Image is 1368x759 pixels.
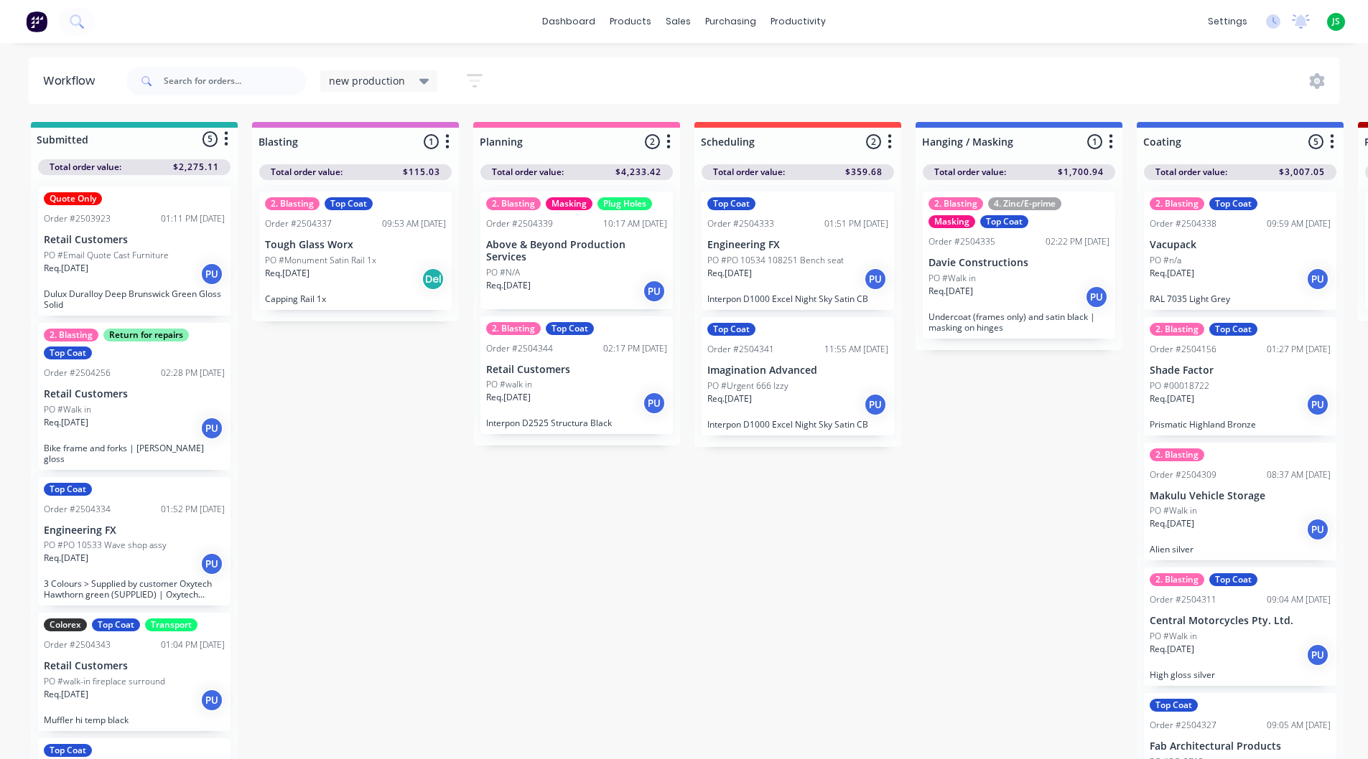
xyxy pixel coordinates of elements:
p: Req. [DATE] [265,267,310,280]
div: 2. BlastingMaskingPlug HolesOrder #250433910:17 AM [DATE]Above & Beyond Production ServicesPO #N/... [480,192,673,309]
div: 2. Blasting [44,329,98,341]
span: $1,700.94 [1058,166,1104,179]
p: Muffler hi temp black [44,715,225,725]
div: 2. Blasting [1150,448,1204,461]
p: PO #Walk in [1150,630,1197,643]
p: Interpon D1000 Excel Night Sky Satin CB [707,419,888,430]
p: Capping Rail 1x [265,293,446,304]
div: 01:52 PM [DATE] [161,503,225,516]
div: sales [659,11,698,32]
div: Top CoatOrder #250433401:52 PM [DATE]Engineering FXPO #PO 10533 Wave shop assyReq.[DATE]PU3 Colou... [38,477,231,606]
p: RAL 7035 Light Grey [1150,293,1331,304]
div: productivity [763,11,833,32]
input: Search for orders... [164,67,306,95]
div: 09:59 AM [DATE] [1267,217,1331,230]
p: PO #00018722 [1150,379,1209,392]
div: PU [200,552,223,575]
span: Total order value: [713,166,785,179]
span: Total order value: [492,166,564,179]
p: PO #N/A [486,266,520,279]
div: PU [200,417,223,440]
div: Order #2504344 [486,342,553,355]
p: Req. [DATE] [44,688,88,701]
span: Total order value: [50,161,121,174]
div: PU [200,263,223,286]
div: 2. BlastingTop CoatOrder #250433709:53 AM [DATE]Tough Glass WorxPO #Monument Satin Rail 1xReq.[DA... [259,192,452,310]
div: 2. Blasting [1150,323,1204,336]
p: 3 Colours > Supplied by customer Oxytech Hawthorn green (SUPPLIED) | Oxytech Golden Yellow (SUPPL... [44,578,225,600]
div: Order #2504343 [44,638,111,651]
div: purchasing [698,11,763,32]
p: Alien silver [1150,544,1331,555]
div: Order #2504256 [44,367,111,379]
div: Quote OnlyOrder #250392301:11 PM [DATE]Retail CustomersPO #Email Quote Cast FurnitureReq.[DATE]PU... [38,187,231,316]
div: 2. Blasting [1150,573,1204,586]
span: new production [329,73,405,88]
div: 08:37 AM [DATE] [1267,468,1331,481]
div: 2. Blasting [486,197,541,210]
p: Req. [DATE] [1150,267,1194,280]
div: Transport [145,618,197,631]
div: 01:04 PM [DATE] [161,638,225,651]
p: PO #Walk in [929,272,976,285]
span: $359.68 [845,166,883,179]
div: Colorex [44,618,87,631]
p: High gloss silver [1150,669,1331,680]
div: 2. Blasting [265,197,320,210]
div: Order #2504339 [486,217,553,230]
p: Interpon D2525 Structura Black [486,418,667,428]
div: settings [1201,11,1255,32]
div: Order #2504327 [1150,719,1216,732]
div: 01:11 PM [DATE] [161,212,225,225]
div: Top Coat [980,215,1028,228]
p: Above & Beyond Production Services [486,239,667,263]
span: JS [1332,15,1340,28]
p: Retail Customers [44,660,225,672]
p: Engineering FX [44,524,225,537]
p: Req. [DATE] [929,285,973,298]
div: 10:17 AM [DATE] [603,217,667,230]
span: $2,275.11 [173,161,219,174]
div: Order #2504333 [707,217,774,230]
div: 09:04 AM [DATE] [1267,593,1331,606]
p: Req. [DATE] [44,262,88,275]
span: Total order value: [1155,166,1227,179]
p: Bike frame and forks | [PERSON_NAME] gloss [44,443,225,464]
div: PU [1306,268,1329,291]
div: PU [1306,393,1329,416]
span: Total order value: [934,166,1006,179]
div: PU [200,689,223,712]
div: Top Coat [44,346,92,359]
p: Imagination Advanced [707,364,888,377]
p: PO #Walk in [1150,504,1197,517]
p: Engineering FX [707,239,888,251]
div: 02:17 PM [DATE] [603,342,667,355]
div: PU [1085,286,1108,308]
p: Retail Customers [44,234,225,246]
div: Top Coat [92,618,140,631]
p: Prismatic Highland Bronze [1150,419,1331,430]
p: PO #Walk in [44,403,91,416]
div: Order #2504335 [929,235,995,248]
p: Interpon D1000 Excel Night Sky Satin CB [707,293,888,304]
div: Return for repairs [103,329,189,341]
div: Top Coat [707,323,755,336]
p: Central Motorcycles Pty. Ltd. [1150,615,1331,627]
div: 2. Blasting4. Zinc/E-primeMaskingTop CoatOrder #250433502:22 PM [DATE]Davie ConstructionsPO #Walk... [923,192,1115,339]
span: $3,007.05 [1279,166,1325,179]
div: Top Coat [44,744,92,757]
div: ColorexTop CoatTransportOrder #250434301:04 PM [DATE]Retail CustomersPO #walk-in fireplace surrou... [38,613,231,731]
div: 2. BlastingTop CoatOrder #250431109:04 AM [DATE]Central Motorcycles Pty. Ltd.PO #Walk inReq.[DATE... [1144,567,1336,686]
div: Quote Only [44,192,102,205]
div: PU [1306,518,1329,541]
div: 2. BlastingReturn for repairsTop CoatOrder #250425602:28 PM [DATE]Retail CustomersPO #Walk inReq.... [38,323,231,470]
div: 2. Blasting [929,197,983,210]
div: Masking [546,197,592,210]
p: PO #walk-in fireplace surround [44,675,165,688]
div: PU [864,268,887,291]
p: Makulu Vehicle Storage [1150,490,1331,502]
div: PU [643,392,666,415]
div: PU [864,393,887,416]
div: Workflow [43,72,102,90]
div: Plug Holes [597,197,652,210]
